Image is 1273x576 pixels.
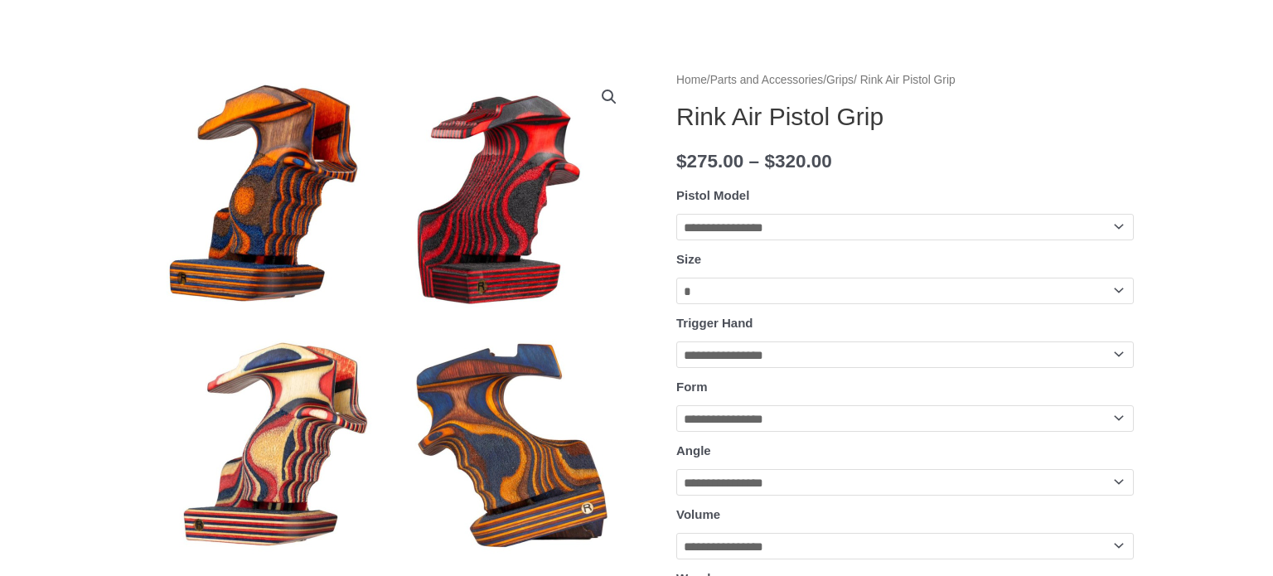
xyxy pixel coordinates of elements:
[676,188,749,202] label: Pistol Model
[764,151,831,172] bdi: 320.00
[676,316,753,330] label: Trigger Hand
[676,151,743,172] bdi: 275.00
[676,252,701,266] label: Size
[676,151,687,172] span: $
[710,74,824,86] a: Parts and Accessories
[749,151,760,172] span: –
[676,102,1134,132] h1: Rink Air Pistol Grip
[676,507,720,521] label: Volume
[594,82,624,112] a: View full-screen image gallery
[676,443,711,457] label: Angle
[676,70,1134,91] nav: Breadcrumb
[826,74,854,86] a: Grips
[676,74,707,86] a: Home
[764,151,775,172] span: $
[676,380,708,394] label: Form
